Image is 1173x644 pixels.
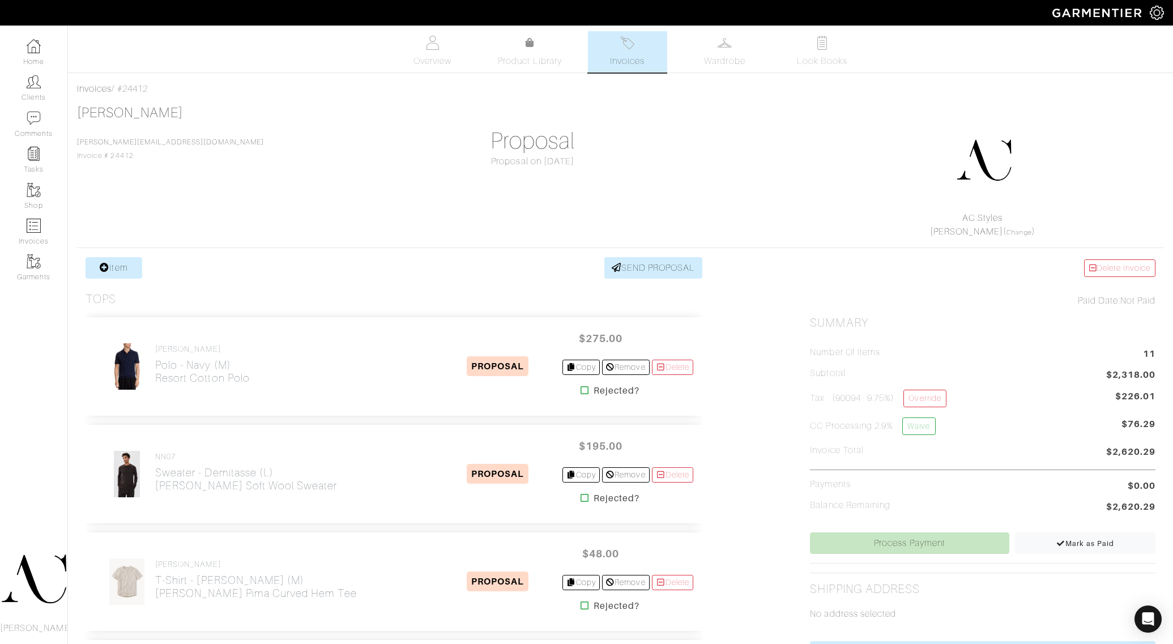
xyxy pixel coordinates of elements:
div: Not Paid [810,294,1155,308]
h4: [PERSON_NAME] [155,560,357,569]
span: $195.00 [567,434,635,458]
span: 11 [1143,347,1155,362]
h5: Invoice Total [810,445,864,456]
span: $2,620.29 [1106,500,1155,515]
a: [PERSON_NAME] Polo - Navy (M)Resort Cotton Polo [155,344,250,385]
h2: Summary [810,316,1155,330]
span: Invoices [610,54,645,68]
div: Proposal on [DATE] [360,155,706,168]
span: PROPOSAL [467,464,528,484]
img: garmentier-logo-header-white-b43fb05a5012e4ada735d5af1a66efaba907eab6374d6393d1fbf88cb4ef424d.png [1047,3,1150,23]
span: Mark as Paid [1056,539,1115,548]
a: SEND PROPOSAL [604,257,703,279]
a: [PERSON_NAME] T-Shirt - [PERSON_NAME] (M)[PERSON_NAME] Pima Curved Hem Tee [155,560,357,600]
span: $275.00 [567,326,635,351]
a: [PERSON_NAME] [930,227,1004,237]
span: Look Books [797,54,847,68]
h2: T-Shirt - [PERSON_NAME] (M) [PERSON_NAME] Pima Curved Hem Tee [155,574,357,600]
h1: Proposal [360,127,706,155]
img: wardrobe-487a4870c1b7c33e795ec22d11cfc2ed9d08956e64fb3008fe2437562e282088.svg [718,36,732,50]
div: Open Intercom Messenger [1134,605,1162,633]
a: Delete [652,360,694,375]
a: Waive [902,417,935,435]
img: garments-icon-b7da505a4dc4fd61783c78ac3ca0ef83fa9d6f193b1c9dc38574b1d14d53ca28.png [27,254,41,268]
span: $0.00 [1128,479,1155,493]
a: Delete Invoice [1084,259,1155,277]
div: ( ) [814,211,1150,238]
h2: Polo - Navy (M) Resort Cotton Polo [155,359,250,385]
h5: Tax (90094 : 9.75%) [810,390,946,407]
a: Remove [602,467,649,483]
span: $226.01 [1115,390,1155,403]
a: Copy [562,360,600,375]
span: Overview [413,54,451,68]
img: reminder-icon-8004d30b9f0a5d33ae49ab947aed9ed385cf756f9e5892f1edd6e32f2345188e.png [27,147,41,161]
strong: Rejected? [594,599,639,613]
span: Product Library [498,54,562,68]
h4: [PERSON_NAME] [155,344,250,354]
span: Paid Date: [1078,296,1120,306]
img: orders-icon-0abe47150d42831381b5fb84f609e132dff9fe21cb692f30cb5eec754e2cba89.png [27,219,41,233]
img: todo-9ac3debb85659649dc8f770b8b6100bb5dab4b48dedcbae339e5042a72dfd3cc.svg [815,36,829,50]
a: Product Library [490,36,570,68]
span: PROPOSAL [467,572,528,591]
h5: Number of Items [810,347,880,358]
a: Invoices [588,31,667,72]
img: DupYt8CPKc6sZyAt3svX5Z74.png [956,132,1012,189]
a: Delete [652,467,694,483]
a: Copy [562,467,600,483]
img: cr7XqCMkeuT5e4tZR5deXEH4 [113,450,140,498]
span: $2,318.00 [1106,368,1155,383]
h5: Subtotal [810,368,845,379]
a: Change [1006,229,1031,236]
img: comment-icon-a0a6a9ef722e966f86d9cbdc48e553b5cf19dbc54f86b18d962a5391bc8f6eb6.png [27,111,41,125]
span: Wardrobe [704,54,745,68]
img: dashboard-icon-dbcd8f5a0b271acd01030246c82b418ddd0df26cd7fceb0bd07c9910d44c42f6.png [27,39,41,53]
h5: Balance Remaining [810,500,890,511]
h3: Tops [86,292,116,306]
a: Invoices [77,84,112,94]
img: basicinfo-40fd8af6dae0f16599ec9e87c0ef1c0a1fdea2edbe929e3d69a839185d80c458.svg [425,36,440,50]
span: $48.00 [567,541,635,566]
h5: Payments [810,479,850,490]
img: uoUwuKZmudUfyuf2DDfWYdwM [108,343,146,390]
a: AC.Styles [962,213,1002,223]
div: / #24412 [77,82,1164,96]
span: $76.29 [1121,417,1155,440]
strong: Rejected? [594,384,639,398]
a: Remove [602,360,649,375]
h5: CC Processing 2.9% [810,417,935,435]
img: orders-27d20c2124de7fd6de4e0e44c1d41de31381a507db9b33961299e4e07d508b8c.svg [620,36,634,50]
span: $2,620.29 [1106,445,1155,460]
a: Overview [393,31,472,72]
a: Look Books [783,31,862,72]
a: Override [903,390,946,407]
img: garments-icon-b7da505a4dc4fd61783c78ac3ca0ef83fa9d6f193b1c9dc38574b1d14d53ca28.png [27,183,41,197]
a: Wardrobe [685,31,765,72]
span: Invoice # 24412 [77,138,264,160]
strong: Rejected? [594,492,639,505]
h2: Sweater - Demitasse (L) [PERSON_NAME] Soft Wool Sweater [155,466,338,492]
a: Item [86,257,142,279]
a: Process Payment [810,532,1009,554]
img: eL8dgNAbedoQqqTvpij74a3E [109,558,145,605]
a: Copy [562,575,600,590]
a: [PERSON_NAME][EMAIL_ADDRESS][DOMAIN_NAME] [77,138,264,146]
span: PROPOSAL [467,356,528,376]
a: NN07 Sweater - Demitasse (L)[PERSON_NAME] Soft Wool Sweater [155,452,338,492]
a: [PERSON_NAME] [77,105,183,120]
p: No address selected [810,607,1155,621]
h2: Shipping Address [810,582,920,596]
a: Mark as Paid [1015,532,1155,554]
h4: NN07 [155,452,338,462]
a: Delete [652,575,694,590]
img: gear-icon-white-bd11855cb880d31180b6d7d6211b90ccbf57a29d726f0c71d8c61bd08dd39cc2.png [1150,6,1164,20]
a: Remove [602,575,649,590]
img: clients-icon-6bae9207a08558b7cb47a8932f037763ab4055f8c8b6bfacd5dc20c3e0201464.png [27,75,41,89]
